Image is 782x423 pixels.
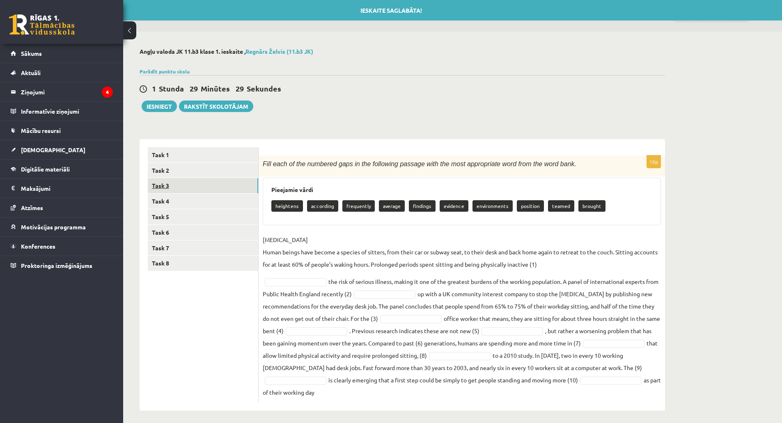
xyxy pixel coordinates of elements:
[307,200,338,212] p: according
[409,200,436,212] p: findings
[517,200,544,212] p: position
[11,82,113,101] a: Ziņojumi4
[440,200,468,212] p: evidence
[263,160,576,167] span: Fill each of the numbered gaps in the following passage with the most appropriate word from the w...
[472,200,513,212] p: environments
[271,186,652,193] h3: Pieejamie vārdi
[21,127,61,134] span: Mācību resursi
[263,233,661,398] fieldset: the risk of serious illness, making it one of the greatest burdens of the working population. A p...
[342,200,375,212] p: frequently
[263,233,661,270] p: [MEDICAL_DATA] Human beings have become a species of sitters, from their car or subway seat, to t...
[11,198,113,217] a: Atzīmes
[11,160,113,178] a: Digitālie materiāli
[11,63,113,82] a: Aktuāli
[140,48,665,55] h2: Angļu valoda JK 11.b3 klase 1. ieskaite ,
[11,237,113,256] a: Konferences
[21,146,85,153] span: [DEMOGRAPHIC_DATA]
[21,165,70,173] span: Digitālie materiāli
[236,84,244,93] span: 29
[148,147,258,162] a: Task 1
[148,163,258,178] a: Task 2
[142,101,177,112] button: Iesniegt
[102,87,113,98] i: 4
[271,200,303,212] p: heightens
[179,101,253,112] a: Rakstīt skolotājam
[190,84,198,93] span: 29
[159,84,184,93] span: Stunda
[21,262,92,269] span: Proktoringa izmēģinājums
[148,225,258,240] a: Task 6
[11,256,113,275] a: Proktoringa izmēģinājums
[148,256,258,271] a: Task 8
[21,223,86,231] span: Motivācijas programma
[11,121,113,140] a: Mācību resursi
[21,82,113,101] legend: Ziņojumi
[11,179,113,198] a: Maksājumi
[152,84,156,93] span: 1
[247,84,281,93] span: Sekundes
[11,44,113,63] a: Sākums
[647,155,661,168] p: 10p
[11,217,113,236] a: Motivācijas programma
[21,204,43,211] span: Atzīmes
[21,102,113,121] legend: Informatīvie ziņojumi
[245,48,313,55] a: Regnārs Želvis (11.b3 JK)
[21,242,55,250] span: Konferences
[379,200,405,212] p: average
[11,140,113,159] a: [DEMOGRAPHIC_DATA]
[21,69,41,76] span: Aktuāli
[148,194,258,209] a: Task 4
[148,240,258,256] a: Task 7
[548,200,574,212] p: teamed
[578,200,605,212] p: brought
[21,50,42,57] span: Sākums
[21,179,113,198] legend: Maksājumi
[148,209,258,224] a: Task 5
[9,14,75,35] a: Rīgas 1. Tālmācības vidusskola
[148,178,258,193] a: Task 3
[11,102,113,121] a: Informatīvie ziņojumi
[140,68,190,75] a: Parādīt punktu skalu
[201,84,230,93] span: Minūtes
